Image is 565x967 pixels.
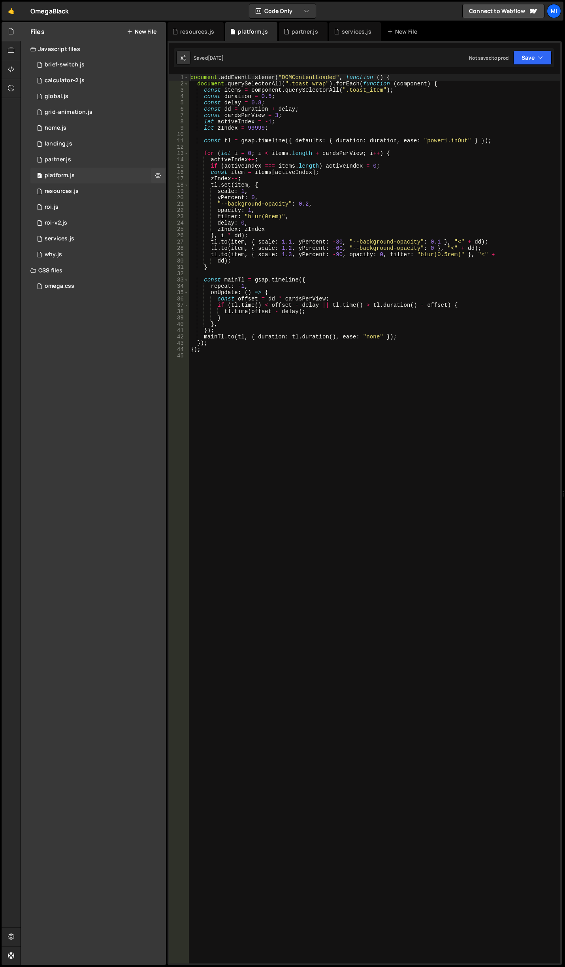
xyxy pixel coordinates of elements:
h2: Files [30,27,45,36]
div: OmegaBlack [30,6,69,16]
div: 13274/43119.js [30,73,166,89]
div: 37 [169,302,189,308]
button: New File [127,28,156,35]
div: 5 [169,100,189,106]
div: 40 [169,321,189,327]
div: roi-v2.js [45,219,67,227]
div: 10 [169,131,189,138]
div: 8 [169,119,189,125]
div: 42 [169,334,189,340]
div: calculator-2.js [45,77,85,84]
div: 3 [169,87,189,93]
div: 13274/39527.js [30,231,166,247]
div: brief-switch.js [45,61,85,68]
div: 7 [169,112,189,119]
div: 20 [169,195,189,201]
div: resources.js [180,28,214,36]
div: 4 [169,93,189,100]
div: 13274/33778.js [30,104,166,120]
div: 19 [169,188,189,195]
div: 32 [169,270,189,277]
div: 22 [169,207,189,213]
div: 28 [169,245,189,251]
div: services.js [45,235,74,242]
button: Code Only [249,4,316,18]
div: global.js [45,93,68,100]
div: 13 [169,150,189,157]
div: 13274/39806.js [30,120,166,136]
div: 27 [169,239,189,245]
div: 38 [169,308,189,315]
div: 12 [169,144,189,150]
a: Mi [547,4,561,18]
div: [DATE] [208,55,224,61]
div: 34 [169,283,189,289]
a: Connect to Webflow [462,4,544,18]
div: 13274/42731.js [30,215,166,231]
div: 21 [169,201,189,207]
div: New File [387,28,420,36]
div: why.js [45,251,62,258]
div: 36 [169,296,189,302]
div: platform.js [45,172,75,179]
div: partner.js [292,28,318,36]
div: Javascript files [21,41,166,57]
div: home.js [45,125,66,132]
div: 1 [169,74,189,81]
div: 2 [169,81,189,87]
div: omega.css [45,283,74,290]
div: 6 [169,106,189,112]
div: 11 [169,138,189,144]
div: 16 [169,169,189,176]
div: 15 [169,163,189,169]
div: 13274/38776.js [30,247,166,263]
div: services.js [342,28,371,36]
div: 13274/39980.js [30,199,166,215]
div: 30 [169,258,189,264]
span: 0 [37,173,42,179]
div: 24 [169,220,189,226]
div: 35 [169,289,189,296]
div: CSS files [21,263,166,278]
div: 45 [169,353,189,359]
div: 43 [169,340,189,346]
div: 14 [169,157,189,163]
div: 13274/38066.js [30,168,166,183]
div: 29 [169,251,189,258]
div: 9 [169,125,189,131]
div: 41 [169,327,189,334]
div: 26 [169,232,189,239]
div: 13274/39720.js [30,152,166,168]
button: Save [513,51,552,65]
div: platform.js [238,28,268,36]
div: landing.js [45,140,72,147]
div: 13274/33054.css [30,278,166,294]
div: 13274/39081.js [30,57,166,73]
div: 33 [169,277,189,283]
a: 🤙 [2,2,21,21]
div: 44 [169,346,189,353]
div: 25 [169,226,189,232]
div: 18 [169,182,189,188]
div: grid-animation.js [45,109,92,116]
div: resources.js [45,188,79,195]
div: 17 [169,176,189,182]
div: 13274/44353.js [30,183,166,199]
div: roi.js [45,204,58,211]
div: Not saved to prod [469,55,508,61]
div: Saved [194,55,224,61]
div: 23 [169,213,189,220]
div: 31 [169,264,189,270]
div: 13274/33053.js [30,136,166,152]
div: partner.js [45,156,71,163]
div: 39 [169,315,189,321]
div: 13274/39834.js [30,89,166,104]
